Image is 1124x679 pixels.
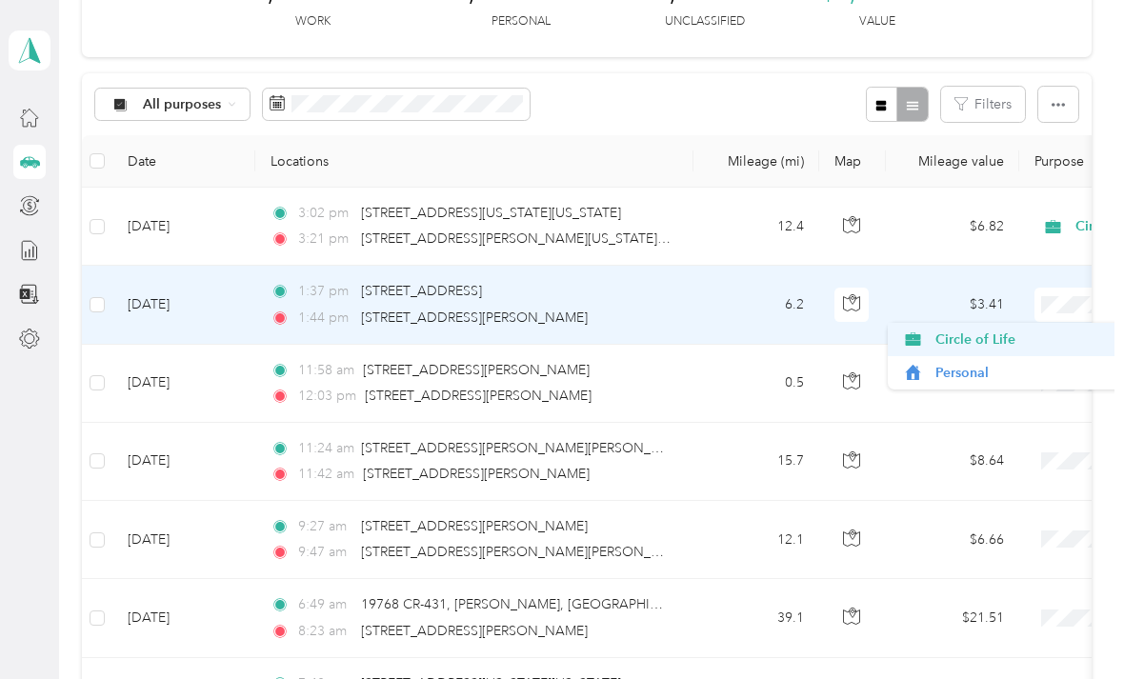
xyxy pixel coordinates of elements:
[819,135,886,188] th: Map
[361,623,588,639] span: [STREET_ADDRESS][PERSON_NAME]
[693,345,819,423] td: 0.5
[886,579,1019,657] td: $21.51
[112,423,255,501] td: [DATE]
[298,308,352,329] span: 1:44 pm
[693,501,819,579] td: 12.1
[255,135,693,188] th: Locations
[295,13,331,30] p: Work
[886,188,1019,266] td: $6.82
[298,281,352,302] span: 1:37 pm
[941,87,1025,122] button: Filters
[143,98,222,111] span: All purposes
[298,542,352,563] span: 9:47 am
[886,135,1019,188] th: Mileage value
[361,596,705,612] span: 19768 CR-431, [PERSON_NAME], [GEOGRAPHIC_DATA]
[886,423,1019,501] td: $8.64
[361,205,621,221] span: [STREET_ADDRESS][US_STATE][US_STATE]
[298,360,354,381] span: 11:58 am
[298,438,352,459] span: 11:24 am
[298,386,356,407] span: 12:03 pm
[361,230,727,247] span: [STREET_ADDRESS][PERSON_NAME][US_STATE][US_STATE]
[112,188,255,266] td: [DATE]
[693,423,819,501] td: 15.7
[298,229,352,250] span: 3:21 pm
[492,13,551,30] p: Personal
[112,501,255,579] td: [DATE]
[886,266,1019,344] td: $3.41
[298,621,352,642] span: 8:23 am
[298,464,354,485] span: 11:42 am
[886,501,1019,579] td: $6.66
[665,13,745,30] p: Unclassified
[693,135,819,188] th: Mileage (mi)
[361,440,693,456] span: [STREET_ADDRESS][PERSON_NAME][PERSON_NAME]
[693,579,819,657] td: 39.1
[361,544,693,560] span: [STREET_ADDRESS][PERSON_NAME][PERSON_NAME]
[693,266,819,344] td: 6.2
[112,135,255,188] th: Date
[112,345,255,423] td: [DATE]
[886,345,1019,423] td: $0.28
[859,13,895,30] p: Value
[935,330,1112,349] span: Circle of Life
[361,518,588,534] span: [STREET_ADDRESS][PERSON_NAME]
[298,516,352,537] span: 9:27 am
[112,266,255,344] td: [DATE]
[298,203,352,224] span: 3:02 pm
[361,310,588,326] span: [STREET_ADDRESS][PERSON_NAME]
[363,362,590,378] span: [STREET_ADDRESS][PERSON_NAME]
[693,188,819,266] td: 12.4
[112,579,255,657] td: [DATE]
[365,388,592,404] span: [STREET_ADDRESS][PERSON_NAME]
[361,283,482,299] span: [STREET_ADDRESS]
[935,363,1112,383] span: Personal
[1017,572,1124,679] iframe: Everlance-gr Chat Button Frame
[363,466,590,482] span: [STREET_ADDRESS][PERSON_NAME]
[298,594,352,615] span: 6:49 am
